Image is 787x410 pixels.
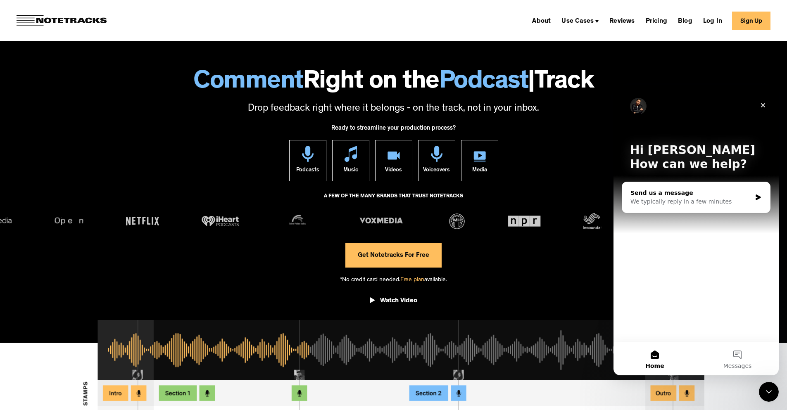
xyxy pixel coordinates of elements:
[370,291,417,314] a: open lightbox
[613,85,779,375] iframe: Intercom live chat
[642,14,670,27] a: Pricing
[345,243,442,268] a: Get Notetracks For Free
[193,70,303,96] span: Comment
[423,162,450,181] div: Voiceovers
[528,70,535,96] span: |
[8,70,779,96] h1: Right on the Track
[700,14,725,27] a: Log In
[561,18,594,25] div: Use Cases
[439,70,528,96] span: Podcast
[375,140,412,181] a: Videos
[343,162,358,181] div: Music
[340,268,447,291] div: *No credit card needed. available.
[324,190,463,212] div: A FEW OF THE MANY BRANDS THAT TRUST NOTETRACKS
[558,14,602,27] div: Use Cases
[380,297,417,305] div: Watch Video
[385,162,402,181] div: Videos
[332,140,369,181] a: Music
[400,277,424,283] span: Free plan
[461,140,498,181] a: Media
[296,162,319,181] div: Podcasts
[759,382,779,402] iframe: Intercom live chat
[472,162,487,181] div: Media
[8,102,779,116] p: Drop feedback right where it belongs - on the track, not in your inbox.
[675,14,696,27] a: Blog
[289,140,326,181] a: Podcasts
[732,12,770,30] a: Sign Up
[529,14,554,27] a: About
[418,140,455,181] a: Voiceovers
[606,14,638,27] a: Reviews
[331,120,456,140] div: Ready to streamline your production process?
